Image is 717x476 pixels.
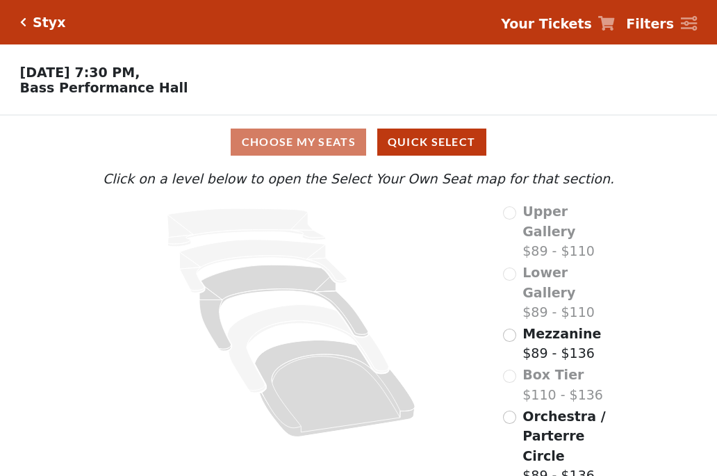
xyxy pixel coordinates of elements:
[522,409,605,463] span: Orchestra / Parterre Circle
[626,16,674,31] strong: Filters
[626,14,697,34] a: Filters
[522,326,601,341] span: Mezzanine
[522,367,584,382] span: Box Tier
[99,169,618,189] p: Click on a level below to open the Select Your Own Seat map for that section.
[522,265,575,300] span: Lower Gallery
[180,240,347,293] path: Lower Gallery - Seats Available: 0
[501,16,592,31] strong: Your Tickets
[522,202,618,261] label: $89 - $110
[522,263,618,322] label: $89 - $110
[255,340,415,437] path: Orchestra / Parterre Circle - Seats Available: 70
[501,14,615,34] a: Your Tickets
[377,129,486,156] button: Quick Select
[522,204,575,239] span: Upper Gallery
[33,15,65,31] h5: Styx
[522,324,601,363] label: $89 - $136
[522,365,603,404] label: $110 - $136
[167,208,326,247] path: Upper Gallery - Seats Available: 0
[20,17,26,27] a: Click here to go back to filters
